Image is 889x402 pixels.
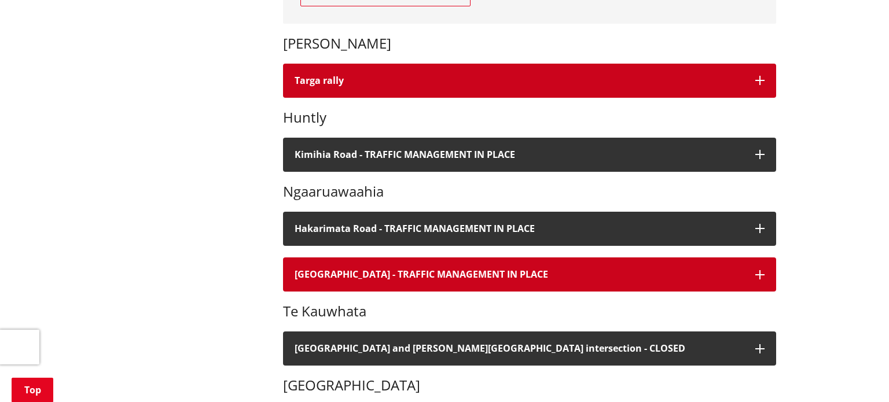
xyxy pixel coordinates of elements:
[283,109,776,126] h3: Huntly
[283,303,776,320] h3: Te Kauwhata
[283,35,776,52] h3: [PERSON_NAME]
[295,149,744,160] h4: Kimihia Road - TRAFFIC MANAGEMENT IN PLACE
[12,378,53,402] a: Top
[283,64,776,98] button: Targa rally
[836,353,877,395] iframe: Messenger Launcher
[283,183,776,200] h3: Ngaaruawaahia
[283,212,776,246] button: Hakarimata Road - TRAFFIC MANAGEMENT IN PLACE
[283,377,776,394] h3: [GEOGRAPHIC_DATA]
[295,269,744,280] h4: [GEOGRAPHIC_DATA] - TRAFFIC MANAGEMENT IN PLACE
[283,331,776,366] button: [GEOGRAPHIC_DATA] and [PERSON_NAME][GEOGRAPHIC_DATA] intersection - CLOSED
[283,138,776,172] button: Kimihia Road - TRAFFIC MANAGEMENT IN PLACE
[283,257,776,292] button: [GEOGRAPHIC_DATA] - TRAFFIC MANAGEMENT IN PLACE
[295,75,744,86] h4: Targa rally
[295,343,744,354] h4: [GEOGRAPHIC_DATA] and [PERSON_NAME][GEOGRAPHIC_DATA] intersection - CLOSED
[295,223,744,234] h4: Hakarimata Road - TRAFFIC MANAGEMENT IN PLACE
